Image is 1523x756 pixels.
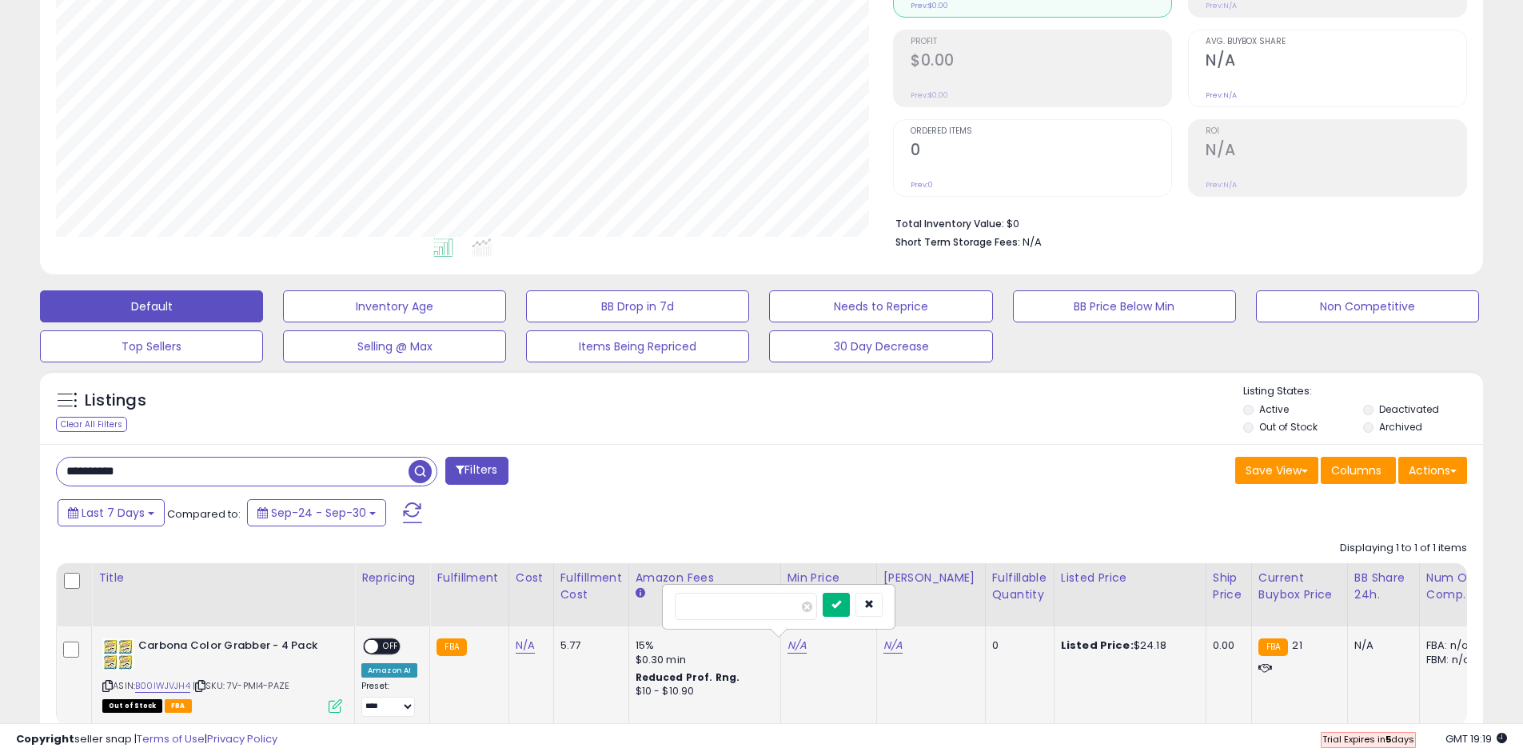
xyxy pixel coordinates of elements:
[911,51,1171,73] h2: $0.00
[40,330,263,362] button: Top Sellers
[1206,141,1466,162] h2: N/A
[138,638,333,658] b: Carbona Color Grabber - 4 Pack
[56,417,127,432] div: Clear All Filters
[526,290,749,322] button: BB Drop in 7d
[636,670,740,684] b: Reduced Prof. Rng.
[361,663,417,678] div: Amazon AI
[1061,570,1199,586] div: Listed Price
[895,235,1020,249] b: Short Term Storage Fees:
[1061,638,1194,653] div: $24.18
[1445,731,1507,746] span: 2025-10-8 19:19 GMT
[1331,462,1381,478] span: Columns
[1354,570,1413,603] div: BB Share 24h.
[883,638,903,654] a: N/A
[769,330,992,362] button: 30 Day Decrease
[58,499,165,526] button: Last 7 Days
[1206,90,1237,100] small: Prev: N/A
[1213,570,1245,603] div: Ship Price
[911,1,948,10] small: Prev: $0.00
[437,638,466,656] small: FBA
[1206,38,1466,46] span: Avg. Buybox Share
[16,731,74,746] strong: Copyright
[283,290,506,322] button: Inventory Age
[1321,457,1396,484] button: Columns
[1379,402,1439,416] label: Deactivated
[437,570,501,586] div: Fulfillment
[1292,638,1302,653] span: 21
[361,570,423,586] div: Repricing
[1426,638,1479,653] div: FBA: n/a
[378,640,404,654] span: OFF
[636,685,768,698] div: $10 - $10.90
[992,638,1042,653] div: 0
[1206,51,1466,73] h2: N/A
[526,330,749,362] button: Items Being Repriced
[992,570,1047,603] div: Fulfillable Quantity
[1259,420,1318,434] label: Out of Stock
[911,127,1171,136] span: Ordered Items
[516,638,535,654] a: N/A
[1206,180,1237,190] small: Prev: N/A
[769,290,992,322] button: Needs to Reprice
[271,505,366,521] span: Sep-24 - Sep-30
[1023,234,1042,250] span: N/A
[1354,638,1407,653] div: N/A
[16,732,277,747] div: seller snap | |
[883,570,979,586] div: [PERSON_NAME]
[361,681,417,717] div: Preset:
[1061,638,1134,653] b: Listed Price:
[895,217,1004,230] b: Total Inventory Value:
[787,638,807,654] a: N/A
[911,90,948,100] small: Prev: $0.00
[135,679,190,693] a: B00IWJVJH4
[283,330,506,362] button: Selling @ Max
[167,506,241,522] span: Compared to:
[247,499,386,526] button: Sep-24 - Sep-30
[1398,457,1467,484] button: Actions
[165,699,192,713] span: FBA
[85,390,146,412] h5: Listings
[560,570,622,603] div: Fulfillment Cost
[1013,290,1236,322] button: BB Price Below Min
[1259,402,1289,416] label: Active
[1426,570,1485,603] div: Num of Comp.
[636,570,774,586] div: Amazon Fees
[787,570,870,586] div: Min Price
[445,457,508,485] button: Filters
[102,638,342,711] div: ASIN:
[1243,384,1483,399] p: Listing States:
[193,679,289,692] span: | SKU: 7V-PMI4-PAZE
[82,505,145,521] span: Last 7 Days
[636,638,768,653] div: 15%
[1385,733,1391,746] b: 5
[1256,290,1479,322] button: Non Competitive
[1213,638,1239,653] div: 0.00
[911,38,1171,46] span: Profit
[1379,420,1422,434] label: Archived
[895,213,1455,232] li: $0
[1206,127,1466,136] span: ROI
[40,290,263,322] button: Default
[1258,638,1288,656] small: FBA
[1322,733,1414,746] span: Trial Expires in days
[516,570,547,586] div: Cost
[636,586,645,601] small: Amazon Fees.
[1235,457,1318,484] button: Save View
[1206,1,1237,10] small: Prev: N/A
[137,731,205,746] a: Terms of Use
[911,141,1171,162] h2: 0
[102,638,134,670] img: 61VwMiBPMLL._SL40_.jpg
[1258,570,1341,603] div: Current Buybox Price
[560,638,616,653] div: 5.77
[636,653,768,667] div: $0.30 min
[1340,541,1467,556] div: Displaying 1 to 1 of 1 items
[911,180,933,190] small: Prev: 0
[98,570,348,586] div: Title
[102,699,162,713] span: All listings that are currently out of stock and unavailable for purchase on Amazon
[1426,653,1479,667] div: FBM: n/a
[207,731,277,746] a: Privacy Policy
